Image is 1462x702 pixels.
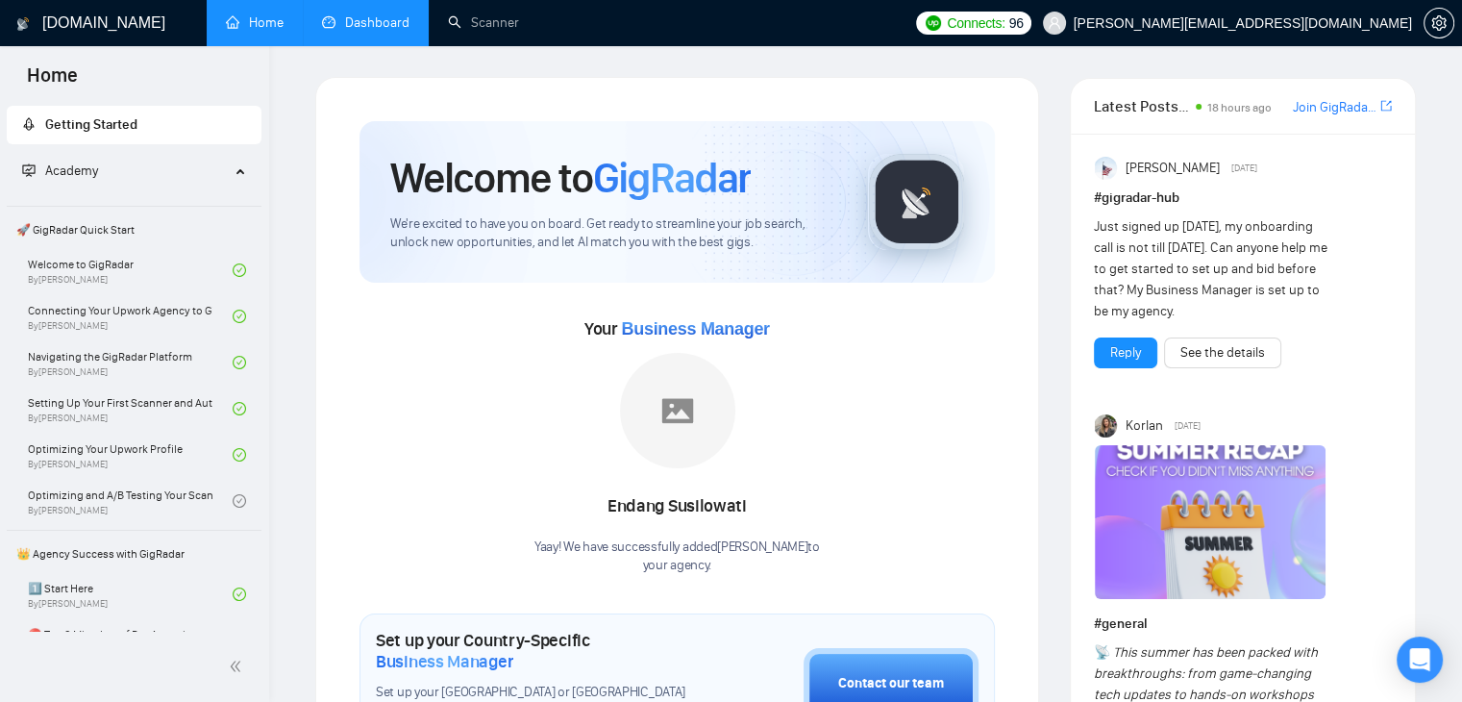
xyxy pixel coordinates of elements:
span: Home [12,62,93,102]
a: Optimizing and A/B Testing Your Scanner for Better ResultsBy[PERSON_NAME] [28,480,233,522]
span: Business Manager [621,319,769,338]
span: check-circle [233,448,246,462]
span: Latest Posts from the GigRadar Community [1094,94,1190,118]
span: check-circle [233,356,246,369]
div: Just signed up [DATE], my onboarding call is not till [DATE]. Can anyone help me to get started t... [1094,216,1332,322]
div: Endang Susilowati [534,490,820,523]
a: Navigating the GigRadar PlatformBy[PERSON_NAME] [28,341,233,384]
a: searchScanner [448,14,519,31]
span: fund-projection-screen [22,163,36,177]
span: [PERSON_NAME] [1125,158,1219,179]
img: F09CV3P1UE7-Summer%20recap.png [1095,445,1326,599]
div: Contact our team [838,673,944,694]
span: Korlan [1125,415,1162,437]
img: placeholder.png [620,353,735,468]
a: See the details [1180,342,1265,364]
a: 1️⃣ Start HereBy[PERSON_NAME] [28,573,233,615]
span: Getting Started [45,116,137,133]
a: Setting Up Your First Scanner and Auto-BidderBy[PERSON_NAME] [28,388,233,430]
span: 📡 [1094,644,1110,661]
span: setting [1425,15,1453,31]
span: check-circle [233,494,246,508]
span: Academy [45,163,98,179]
span: 🚀 GigRadar Quick Start [9,211,260,249]
span: Academy [22,163,98,179]
a: dashboardDashboard [322,14,409,31]
span: export [1380,98,1392,113]
a: setting [1424,15,1454,31]
a: Reply [1110,342,1141,364]
span: Connects: [947,13,1004,34]
img: upwork-logo.png [926,15,941,31]
a: Join GigRadar Slack Community [1293,97,1376,118]
span: 18 hours ago [1207,101,1272,114]
img: Anisuzzaman Khan [1095,157,1118,180]
p: your agency . [534,557,820,575]
img: logo [16,9,30,39]
img: gigradar-logo.png [869,154,965,250]
span: 👑 Agency Success with GigRadar [9,535,260,573]
span: We're excited to have you on board. Get ready to streamline your job search, unlock new opportuni... [390,215,837,252]
span: rocket [22,117,36,131]
span: check-circle [233,402,246,415]
h1: # gigradar-hub [1094,188,1392,209]
a: Connecting Your Upwork Agency to GigRadarBy[PERSON_NAME] [28,295,233,338]
a: ⛔ Top 3 Mistakes of Pro Agencies [28,619,233,662]
span: double-left [229,657,248,676]
img: Korlan [1095,414,1118,438]
h1: Set up your Country-Specific [376,630,707,672]
span: 96 [1009,13,1024,34]
a: Optimizing Your Upwork ProfileBy[PERSON_NAME] [28,434,233,476]
span: Business Manager [376,651,513,672]
button: Reply [1094,338,1157,368]
span: user [1048,16,1061,30]
div: Open Intercom Messenger [1397,637,1443,683]
h1: Welcome to [390,152,751,204]
button: See the details [1164,338,1281,368]
span: check-circle [233,310,246,323]
span: Your [584,318,770,339]
a: export [1380,97,1392,115]
span: check-circle [233,588,246,601]
span: check-circle [233,263,246,277]
div: Yaay! We have successfully added [PERSON_NAME] to [534,539,820,575]
span: GigRadar [593,152,751,204]
li: Getting Started [7,106,261,144]
a: Welcome to GigRadarBy[PERSON_NAME] [28,249,233,291]
span: [DATE] [1175,417,1201,435]
span: [DATE] [1231,160,1257,177]
a: homeHome [226,14,284,31]
button: setting [1424,8,1454,38]
h1: # general [1094,614,1392,635]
